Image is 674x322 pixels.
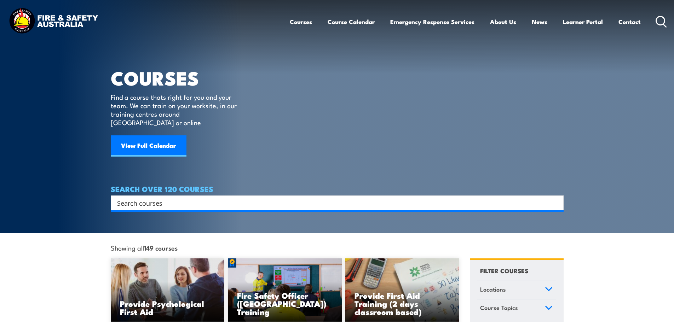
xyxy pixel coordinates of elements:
a: Learner Portal [563,12,603,31]
img: Mental Health First Aid Training (Standard) – Classroom [345,258,459,322]
h3: Provide First Aid Training (2 days classroom based) [355,291,450,316]
a: Emergency Response Services [390,12,474,31]
a: Contact [618,12,641,31]
a: Course Calendar [328,12,375,31]
a: Locations [477,281,556,299]
span: Showing all [111,244,178,251]
a: View Full Calendar [111,135,186,157]
h3: Provide Psychological First Aid [120,299,215,316]
a: Provide First Aid Training (2 days classroom based) [345,258,459,322]
button: Search magnifier button [551,198,561,208]
form: Search form [119,198,549,208]
h1: COURSES [111,69,247,86]
h4: SEARCH OVER 120 COURSES [111,185,564,193]
strong: 149 courses [144,243,178,252]
img: Mental Health First Aid Training Course from Fire & Safety Australia [111,258,225,322]
a: Fire Safety Officer ([GEOGRAPHIC_DATA]) Training [228,258,342,322]
img: Fire Safety Advisor [228,258,342,322]
a: Provide Psychological First Aid [111,258,225,322]
h3: Fire Safety Officer ([GEOGRAPHIC_DATA]) Training [237,291,333,316]
input: Search input [117,198,548,208]
a: About Us [490,12,516,31]
p: Find a course thats right for you and your team. We can train on your worksite, in our training c... [111,93,240,127]
span: Locations [480,285,506,294]
a: Courses [290,12,312,31]
a: News [532,12,547,31]
span: Course Topics [480,303,518,312]
h4: FILTER COURSES [480,266,528,275]
a: Course Topics [477,299,556,318]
